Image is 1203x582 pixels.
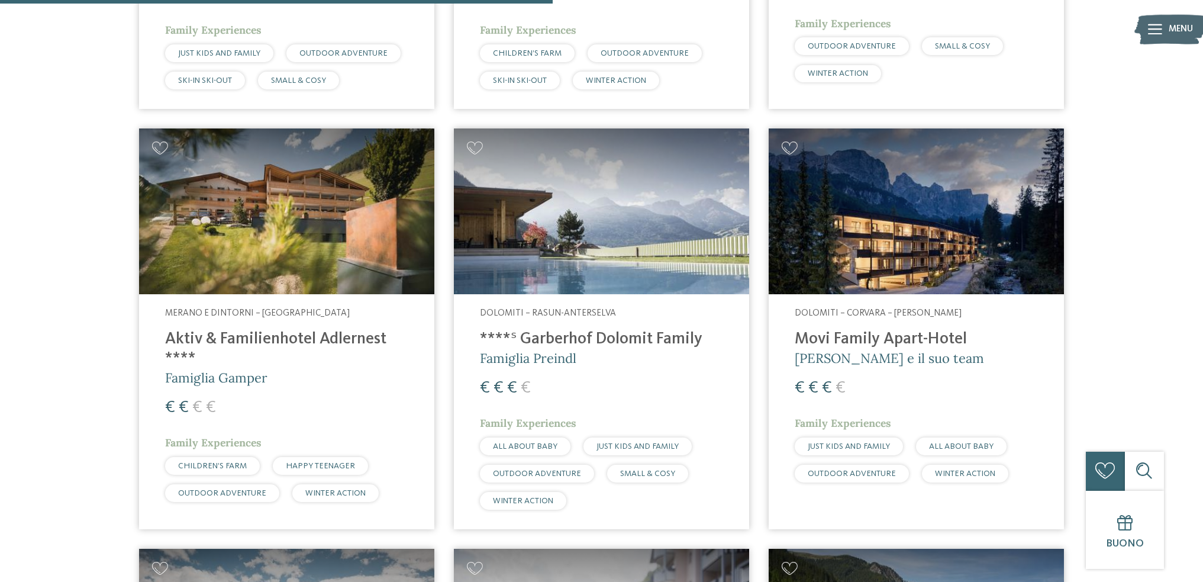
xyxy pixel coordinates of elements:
[480,330,723,349] h4: ****ˢ Garberhof Dolomit Family
[165,369,267,386] span: Famiglia Gamper
[935,42,990,50] span: SMALL & COSY
[795,330,1038,349] h4: Movi Family Apart-Hotel
[165,330,408,369] h4: Aktiv & Familienhotel Adlernest ****
[454,128,749,529] a: Cercate un hotel per famiglie? Qui troverete solo i migliori! Dolomiti – Rasun-Anterselva ****ˢ G...
[178,462,247,470] span: CHILDREN’S FARM
[480,416,576,430] span: Family Experiences
[808,69,868,78] span: WINTER ACTION
[165,23,262,37] span: Family Experiences
[480,350,576,366] span: Famiglia Preindl
[305,489,366,497] span: WINTER ACTION
[178,49,260,57] span: JUST KIDS AND FAMILY
[507,380,517,397] span: €
[165,436,262,449] span: Family Experiences
[808,442,890,451] span: JUST KIDS AND FAMILY
[795,380,805,397] span: €
[822,380,832,397] span: €
[192,399,202,416] span: €
[620,470,675,478] span: SMALL & COSY
[178,76,232,85] span: SKI-IN SKI-OUT
[808,470,896,478] span: OUTDOOR ADVENTURE
[480,308,616,318] span: Dolomiti – Rasun-Anterselva
[601,49,689,57] span: OUTDOOR ADVENTURE
[493,76,547,85] span: SKI-IN SKI-OUT
[179,399,189,416] span: €
[299,49,388,57] span: OUTDOOR ADVENTURE
[808,42,896,50] span: OUTDOOR ADVENTURE
[271,76,326,85] span: SMALL & COSY
[165,308,350,318] span: Merano e dintorni – [GEOGRAPHIC_DATA]
[493,442,557,451] span: ALL ABOUT BABY
[1086,491,1164,569] a: Buono
[795,17,891,30] span: Family Experiences
[493,470,581,478] span: OUTDOOR ADVENTURE
[586,76,646,85] span: WINTER ACTION
[178,489,266,497] span: OUTDOOR ADVENTURE
[795,416,891,430] span: Family Experiences
[206,399,216,416] span: €
[493,497,553,505] span: WINTER ACTION
[286,462,355,470] span: HAPPY TEENAGER
[929,442,994,451] span: ALL ABOUT BABY
[769,128,1064,529] a: Cercate un hotel per famiglie? Qui troverete solo i migliori! Dolomiti – Corvara – [PERSON_NAME] ...
[139,128,434,529] a: Cercate un hotel per famiglie? Qui troverete solo i migliori! Merano e dintorni – [GEOGRAPHIC_DAT...
[521,380,531,397] span: €
[1106,539,1144,549] span: Buono
[596,442,679,451] span: JUST KIDS AND FAMILY
[935,470,995,478] span: WINTER ACTION
[494,380,504,397] span: €
[795,308,962,318] span: Dolomiti – Corvara – [PERSON_NAME]
[480,23,576,37] span: Family Experiences
[480,380,490,397] span: €
[165,399,175,416] span: €
[139,128,434,295] img: Aktiv & Familienhotel Adlernest ****
[808,380,818,397] span: €
[836,380,846,397] span: €
[769,128,1064,295] img: Cercate un hotel per famiglie? Qui troverete solo i migliori!
[493,49,562,57] span: CHILDREN’S FARM
[795,350,984,366] span: [PERSON_NAME] e il suo team
[454,128,749,295] img: Cercate un hotel per famiglie? Qui troverete solo i migliori!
